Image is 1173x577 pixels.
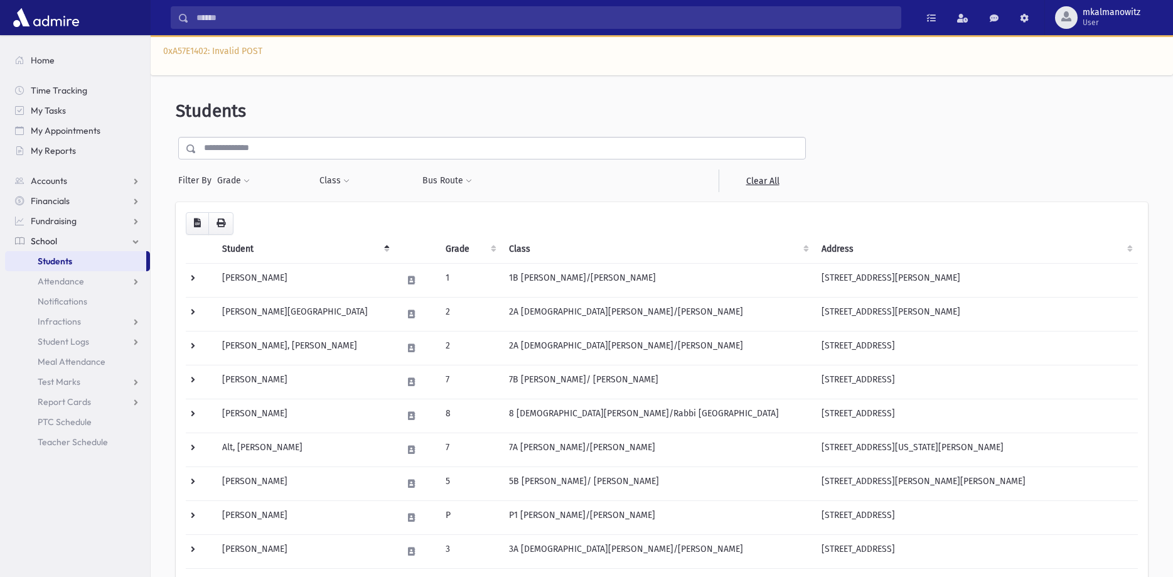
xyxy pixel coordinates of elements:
[215,235,395,264] th: Student: activate to sort column descending
[5,291,150,311] a: Notifications
[5,432,150,452] a: Teacher Schedule
[38,436,108,448] span: Teacher Schedule
[215,399,395,433] td: [PERSON_NAME]
[5,271,150,291] a: Attendance
[5,50,150,70] a: Home
[438,263,501,297] td: 1
[422,170,473,192] button: Bus Route
[10,5,82,30] img: AdmirePro
[31,215,77,227] span: Fundraising
[215,331,395,365] td: [PERSON_NAME], [PERSON_NAME]
[814,263,1138,297] td: [STREET_ADDRESS][PERSON_NAME]
[438,466,501,500] td: 5
[38,336,89,347] span: Student Logs
[215,365,395,399] td: [PERSON_NAME]
[215,297,395,331] td: [PERSON_NAME][GEOGRAPHIC_DATA]
[438,365,501,399] td: 7
[719,170,806,192] a: Clear All
[501,365,814,399] td: 7B [PERSON_NAME]/ [PERSON_NAME]
[38,276,84,287] span: Attendance
[215,433,395,466] td: Alt, [PERSON_NAME]
[814,235,1138,264] th: Address: activate to sort column ascending
[1083,8,1140,18] span: mkalmanowitz
[1083,18,1140,28] span: User
[208,212,233,235] button: Print
[814,297,1138,331] td: [STREET_ADDRESS][PERSON_NAME]
[31,235,57,247] span: School
[5,80,150,100] a: Time Tracking
[217,170,250,192] button: Grade
[814,365,1138,399] td: [STREET_ADDRESS]
[814,466,1138,500] td: [STREET_ADDRESS][PERSON_NAME][PERSON_NAME]
[501,534,814,568] td: 3A [DEMOGRAPHIC_DATA][PERSON_NAME]/[PERSON_NAME]
[5,392,150,412] a: Report Cards
[31,105,66,116] span: My Tasks
[215,466,395,500] td: [PERSON_NAME]
[31,195,70,207] span: Financials
[814,433,1138,466] td: [STREET_ADDRESS][US_STATE][PERSON_NAME]
[189,6,901,29] input: Search
[31,145,76,156] span: My Reports
[31,175,67,186] span: Accounts
[814,331,1138,365] td: [STREET_ADDRESS]
[215,263,395,297] td: [PERSON_NAME]
[814,534,1138,568] td: [STREET_ADDRESS]
[38,376,80,387] span: Test Marks
[5,311,150,332] a: Infractions
[178,174,217,187] span: Filter By
[438,500,501,534] td: P
[319,170,350,192] button: Class
[501,235,814,264] th: Class: activate to sort column ascending
[501,500,814,534] td: P1 [PERSON_NAME]/[PERSON_NAME]
[5,121,150,141] a: My Appointments
[31,125,100,136] span: My Appointments
[438,534,501,568] td: 3
[215,534,395,568] td: [PERSON_NAME]
[5,141,150,161] a: My Reports
[38,356,105,367] span: Meal Attendance
[5,171,150,191] a: Accounts
[501,297,814,331] td: 2A [DEMOGRAPHIC_DATA][PERSON_NAME]/[PERSON_NAME]
[5,231,150,251] a: School
[814,500,1138,534] td: [STREET_ADDRESS]
[438,331,501,365] td: 2
[814,399,1138,433] td: [STREET_ADDRESS]
[438,433,501,466] td: 7
[438,235,501,264] th: Grade: activate to sort column ascending
[501,466,814,500] td: 5B [PERSON_NAME]/ [PERSON_NAME]
[501,263,814,297] td: 1B [PERSON_NAME]/[PERSON_NAME]
[438,297,501,331] td: 2
[5,251,146,271] a: Students
[151,35,1173,75] div: 0xA57E1402: Invalid POST
[501,399,814,433] td: 8 [DEMOGRAPHIC_DATA][PERSON_NAME]/Rabbi [GEOGRAPHIC_DATA]
[5,191,150,211] a: Financials
[5,100,150,121] a: My Tasks
[5,352,150,372] a: Meal Attendance
[501,331,814,365] td: 2A [DEMOGRAPHIC_DATA][PERSON_NAME]/[PERSON_NAME]
[38,396,91,407] span: Report Cards
[215,500,395,534] td: [PERSON_NAME]
[38,296,87,307] span: Notifications
[5,332,150,352] a: Student Logs
[31,55,55,66] span: Home
[438,399,501,433] td: 8
[176,100,246,121] span: Students
[186,212,209,235] button: CSV
[501,433,814,466] td: 7A [PERSON_NAME]/[PERSON_NAME]
[38,256,72,267] span: Students
[38,416,92,428] span: PTC Schedule
[5,372,150,392] a: Test Marks
[5,211,150,231] a: Fundraising
[31,85,87,96] span: Time Tracking
[5,412,150,432] a: PTC Schedule
[38,316,81,327] span: Infractions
